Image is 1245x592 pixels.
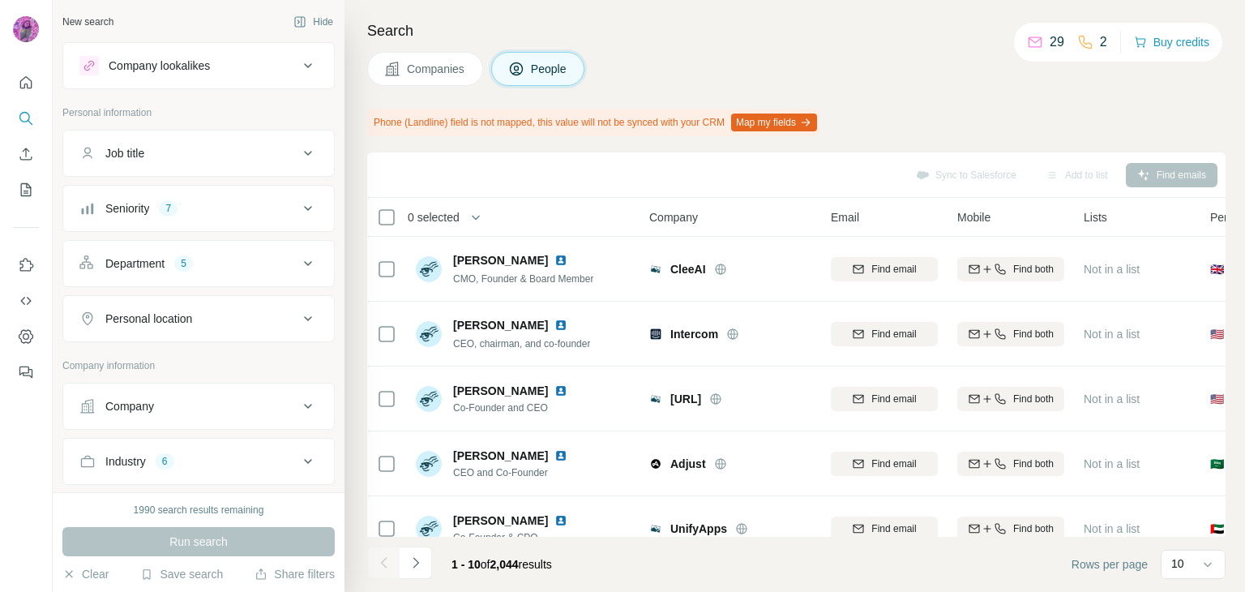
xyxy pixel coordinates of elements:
span: results [451,558,552,571]
div: Job title [105,145,144,161]
span: Email [831,209,859,225]
button: Feedback [13,358,39,387]
span: Co-Founder and CEO [453,401,574,415]
button: Hide [282,10,344,34]
span: [PERSON_NAME] [453,513,548,529]
span: 2,044 [490,558,519,571]
span: Not in a list [1084,522,1140,535]
div: Industry [105,453,146,470]
button: Save search [140,566,223,582]
p: 10 [1171,556,1184,572]
img: Avatar [416,321,442,347]
img: Logo of Adjust [649,457,662,470]
span: UnifyApps [670,521,727,537]
span: Find email [871,521,916,536]
img: Avatar [416,451,442,477]
button: Personal location [63,299,334,338]
button: Map my fields [731,114,817,131]
p: 2 [1100,32,1107,52]
span: 0 selected [408,209,460,225]
button: Find email [831,322,938,346]
img: Logo of Intercom [649,328,662,341]
div: 1990 search results remaining [134,503,264,517]
div: Department [105,255,165,272]
img: Logo of dicer.ai [649,393,662,405]
img: LinkedIn logo [554,319,567,332]
span: Not in a list [1084,328,1140,341]
button: Find both [957,452,1064,476]
button: Use Surfe API [13,286,39,315]
div: Phone (Landline) field is not mapped, this value will not be synced with your CRM [367,109,820,136]
button: Industry6 [63,442,334,481]
img: LinkedIn logo [554,254,567,267]
span: Find both [1013,327,1054,341]
span: Find email [871,457,916,471]
span: Co-Founder & CPO [453,530,574,545]
img: Avatar [416,256,442,282]
span: [PERSON_NAME] [453,383,548,399]
span: 🇬🇧 [1210,261,1224,277]
button: Department5 [63,244,334,283]
span: [PERSON_NAME] [453,252,548,268]
button: Job title [63,134,334,173]
button: Dashboard [13,322,39,351]
span: Find email [871,262,916,277]
button: Find both [957,387,1064,411]
span: People [531,61,568,77]
span: Not in a list [1084,393,1140,405]
span: [PERSON_NAME] [453,448,548,464]
span: 🇸🇦 [1210,456,1224,472]
span: Not in a list [1084,457,1140,470]
span: [URL] [670,391,701,407]
span: CleeAI [670,261,706,277]
div: Company [105,398,154,414]
button: Enrich CSV [13,139,39,169]
img: LinkedIn logo [554,449,567,462]
div: Company lookalikes [109,58,210,74]
button: Navigate to next page [400,547,432,579]
span: CMO, Founder & Board Member [453,273,593,285]
img: Logo of CleeAI [649,263,662,276]
span: 🇦🇪 [1210,521,1224,537]
span: 🇺🇸 [1210,391,1224,407]
img: LinkedIn logo [554,384,567,397]
span: Find both [1013,262,1054,277]
div: Personal location [105,311,192,327]
button: Buy credits [1134,31,1209,54]
h4: Search [367,19,1226,42]
span: Find both [1013,521,1054,536]
span: Find email [871,327,916,341]
img: Logo of UnifyApps [649,522,662,535]
p: Personal information [62,105,335,120]
span: CEO, chairman, and co-founder [453,338,590,350]
span: 🇺🇸 [1210,326,1224,342]
button: Clear [62,566,109,582]
span: Intercom [670,326,718,342]
button: Find both [957,517,1064,541]
button: Find email [831,517,938,541]
button: Find email [831,387,938,411]
div: 7 [159,201,178,216]
p: Company information [62,358,335,373]
div: New search [62,15,113,29]
button: Seniority7 [63,189,334,228]
button: Company lookalikes [63,46,334,85]
span: Lists [1084,209,1107,225]
button: Company [63,387,334,426]
div: Seniority [105,200,149,217]
span: Companies [407,61,466,77]
span: Not in a list [1084,263,1140,276]
div: 6 [156,454,174,469]
span: CEO and Co-Founder [453,465,574,480]
img: Avatar [13,16,39,42]
img: Avatar [416,386,442,412]
button: My lists [13,175,39,204]
span: Adjust [670,456,706,472]
span: Find both [1013,392,1054,406]
img: LinkedIn logo [554,514,567,527]
span: Find email [871,392,916,406]
button: Find both [957,257,1064,281]
button: Use Surfe on LinkedIn [13,251,39,280]
button: Share filters [255,566,335,582]
span: 1 - 10 [451,558,481,571]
